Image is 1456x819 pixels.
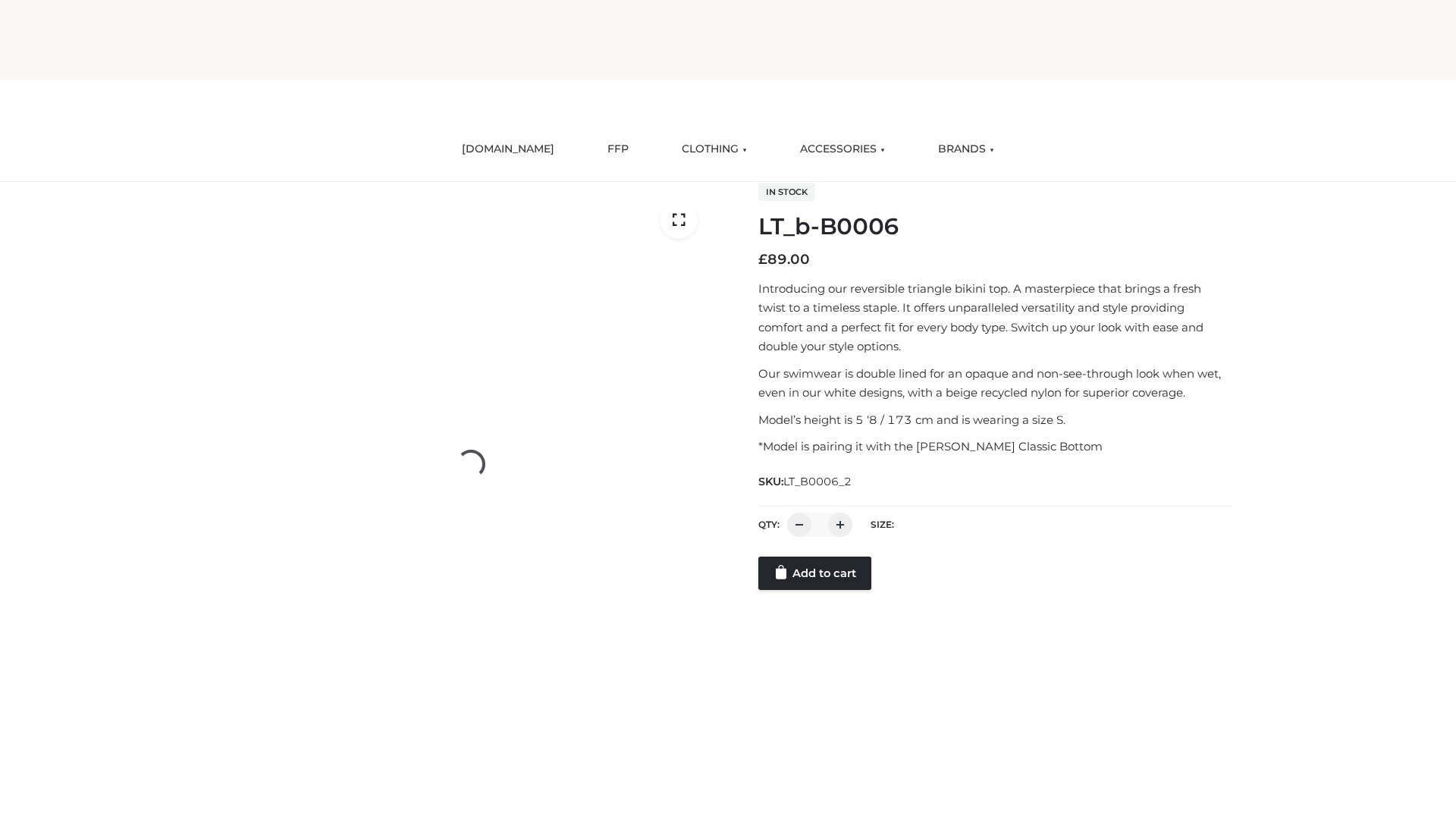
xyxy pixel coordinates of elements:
span: In stock [758,183,815,201]
a: FFP [596,133,640,166]
label: Size: [871,519,894,530]
p: Our swimwear is double lined for an opaque and non-see-through look when wet, even in our white d... [758,364,1231,403]
p: Model’s height is 5 ‘8 / 173 cm and is wearing a size S. [758,410,1231,430]
a: ACCESSORIES [789,133,896,166]
h1: LT_b-B0006 [758,213,1231,240]
label: QTY: [758,519,780,530]
a: BRANDS [927,133,1006,166]
p: Introducing our reversible triangle bikini top. A masterpiece that brings a fresh twist to a time... [758,279,1231,356]
span: LT_B0006_2 [783,475,852,488]
span: £ [758,251,767,268]
a: CLOTHING [670,133,758,166]
a: [DOMAIN_NAME] [450,133,566,166]
p: *Model is pairing it with the [PERSON_NAME] Classic Bottom [758,437,1231,457]
bdi: 89.00 [758,251,810,268]
a: Add to cart [758,557,871,590]
span: SKU: [758,472,853,491]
